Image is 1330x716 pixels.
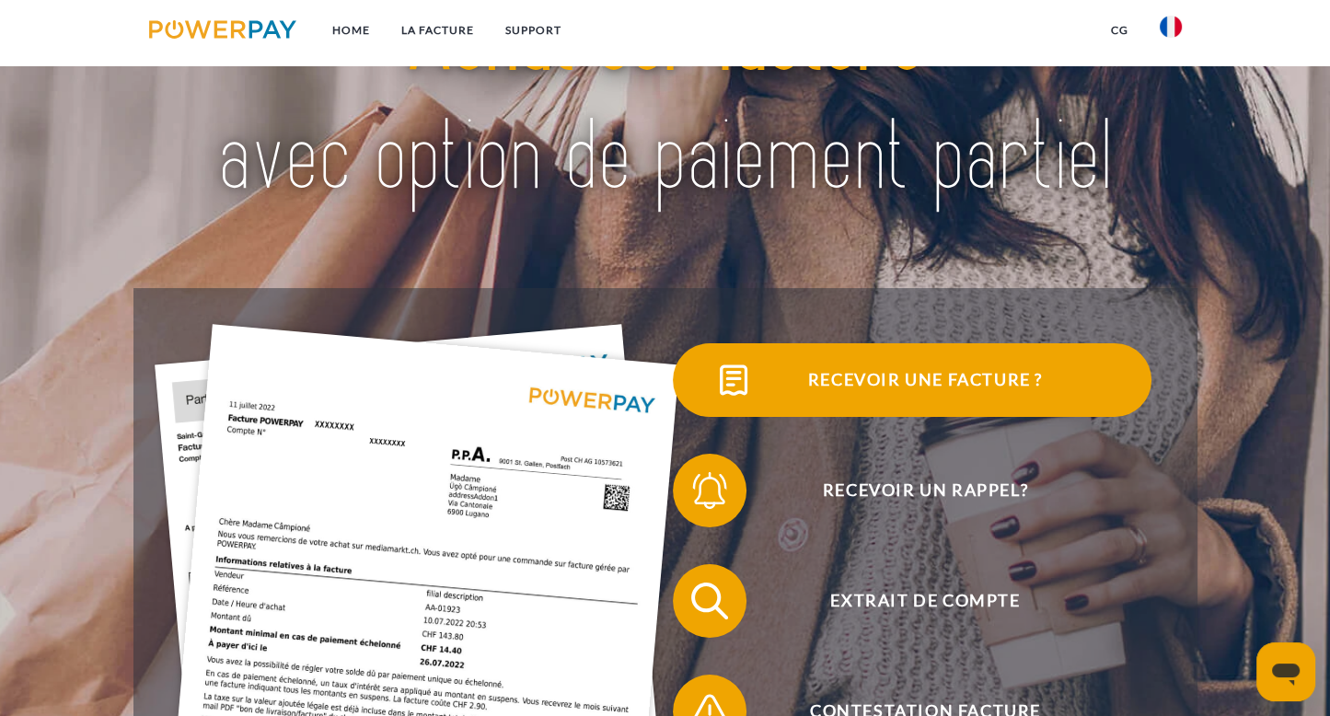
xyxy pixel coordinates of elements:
[489,14,576,47] a: Support
[687,578,733,624] img: qb_search.svg
[700,564,1151,638] span: Extrait de compte
[687,468,733,514] img: qb_bell.svg
[673,343,1151,417] button: Recevoir une facture ?
[711,357,757,403] img: qb_bill.svg
[1160,16,1182,38] img: fr
[700,343,1151,417] span: Recevoir une facture ?
[316,14,385,47] a: Home
[673,564,1151,638] button: Extrait de compte
[385,14,489,47] a: LA FACTURE
[673,454,1151,527] button: Recevoir un rappel?
[1095,14,1144,47] a: CG
[1256,642,1315,701] iframe: Bouton de lancement de la fenêtre de messagerie, conversation en cours
[149,20,297,39] img: logo-powerpay.svg
[700,454,1151,527] span: Recevoir un rappel?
